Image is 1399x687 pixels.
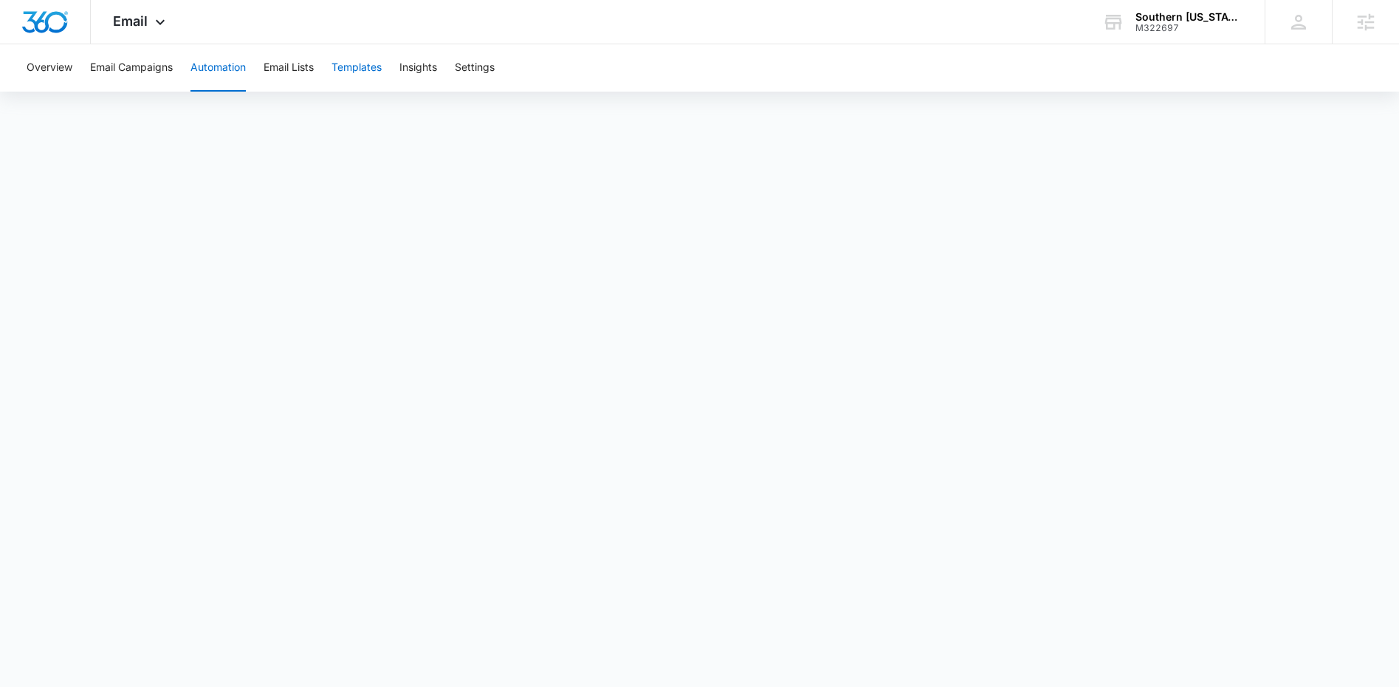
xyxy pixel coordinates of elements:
div: account name [1135,11,1243,23]
button: Insights [399,44,437,92]
button: Email Campaigns [90,44,173,92]
button: Automation [190,44,246,92]
button: Settings [455,44,495,92]
button: Templates [331,44,382,92]
div: account id [1135,23,1243,33]
span: Email [113,13,148,29]
button: Email Lists [264,44,314,92]
button: Overview [27,44,72,92]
